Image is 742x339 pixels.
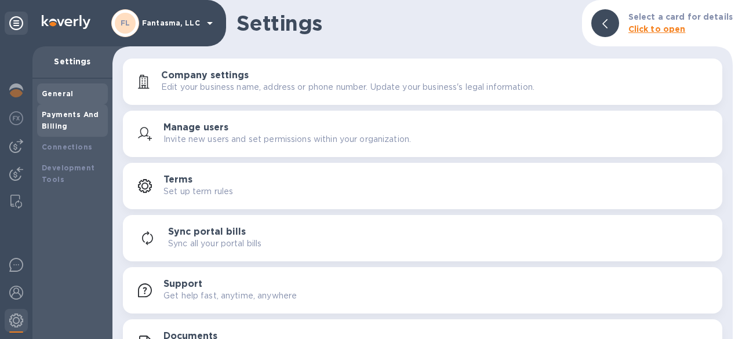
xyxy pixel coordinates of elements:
button: Company settingsEdit your business name, address or phone number. Update your business's legal in... [123,59,722,105]
b: Connections [42,143,92,151]
h3: Support [163,279,202,290]
b: Development Tools [42,163,94,184]
b: Select a card for details [628,12,733,21]
b: Payments And Billing [42,110,99,130]
button: Sync portal billsSync all your portal bills [123,215,722,261]
button: SupportGet help fast, anytime, anywhere [123,267,722,314]
p: Set up term rules [163,185,233,198]
h1: Settings [237,11,573,35]
p: Settings [42,56,103,67]
div: Unpin categories [5,12,28,35]
button: TermsSet up term rules [123,163,722,209]
p: Edit your business name, address or phone number. Update your business's legal information. [161,81,534,93]
button: Manage usersInvite new users and set permissions within your organization. [123,111,722,157]
img: Foreign exchange [9,111,23,125]
h3: Sync portal bills [168,227,246,238]
b: FL [121,19,130,27]
h3: Company settings [161,70,249,81]
img: Logo [42,15,90,29]
h3: Manage users [163,122,228,133]
p: Sync all your portal bills [168,238,261,250]
p: Get help fast, anytime, anywhere [163,290,297,302]
b: General [42,89,74,98]
h3: Terms [163,174,192,185]
p: Invite new users and set permissions within your organization. [163,133,411,145]
p: Fantasma, LLC [142,19,200,27]
b: Click to open [628,24,686,34]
